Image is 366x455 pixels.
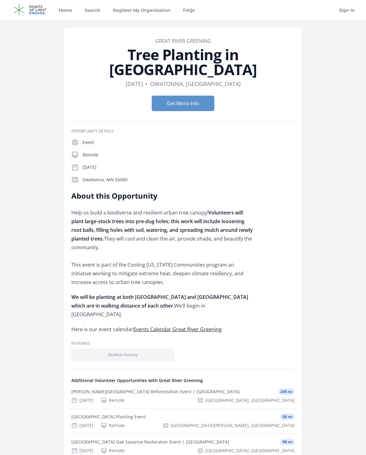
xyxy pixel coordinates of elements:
p: We'll begin in [GEOGRAPHIC_DATA]. [71,293,253,319]
span: 98 mi [280,439,295,445]
span: [GEOGRAPHIC_DATA], [GEOGRAPHIC_DATA] [205,448,295,454]
h4: Additional Volunteer Opportunities with Great River Greening [71,377,295,384]
span: This event is part of the Cooling [US_STATE] Communities program an initiative working to mitigat... [71,261,243,286]
a: Events Calendar Great River Greening [133,326,222,333]
div: [DATE] [71,422,93,429]
p: Remote [83,152,295,158]
p: Owatonna, MN 55060 [83,177,295,183]
span: 246 mi [278,389,295,395]
div: [GEOGRAPHIC_DATA] Oak Savanna Restoration Event | [GEOGRAPHIC_DATA] [71,439,229,445]
span: [GEOGRAPHIC_DATA][PERSON_NAME], [GEOGRAPHIC_DATA] [171,422,295,429]
p: Here is our event calendar [71,325,253,334]
p: Event [83,139,295,146]
span: 68 mi [280,414,295,420]
button: Get More Info [152,96,214,111]
span: [GEOGRAPHIC_DATA], [GEOGRAPHIC_DATA] [205,397,295,403]
h1: Tree Planting in [GEOGRAPHIC_DATA] [71,47,295,77]
div: [PERSON_NAME][GEOGRAPHIC_DATA] Reforestation Event | [GEOGRAPHIC_DATA] [71,389,240,395]
div: Remote [101,397,125,403]
p: Help us build a biodiverse and resilient urban tree canopy! They will cool and clean the air, pro... [71,208,253,286]
div: [DATE] [71,397,93,403]
li: Outdoor Activity [71,349,174,361]
h2: About this Opportunity [71,191,253,201]
a: [PERSON_NAME][GEOGRAPHIC_DATA] Reforestation Event | [GEOGRAPHIC_DATA] 246 mi [DATE] Remote [GEOG... [69,384,297,408]
p: [DATE] [83,164,295,170]
div: [DATE] [71,448,93,454]
h3: Opportunity Details [71,129,295,134]
dd: [DATE] [126,79,143,88]
div: [GEOGRAPHIC_DATA] Planting Event [71,414,146,420]
div: • [145,79,148,88]
a: [GEOGRAPHIC_DATA] Planting Event 68 mi [DATE] Remote [GEOGRAPHIC_DATA][PERSON_NAME], [GEOGRAPHIC_... [69,409,297,434]
h3: Features [71,341,295,346]
dd: Owatonna, [GEOGRAPHIC_DATA] [150,79,241,88]
div: Remote [101,448,125,454]
span: We will be planting at both [GEOGRAPHIC_DATA] and [GEOGRAPHIC_DATA] which are in walking distance... [71,294,248,309]
div: Remote [101,422,125,429]
a: Great River Greening [155,38,211,44]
